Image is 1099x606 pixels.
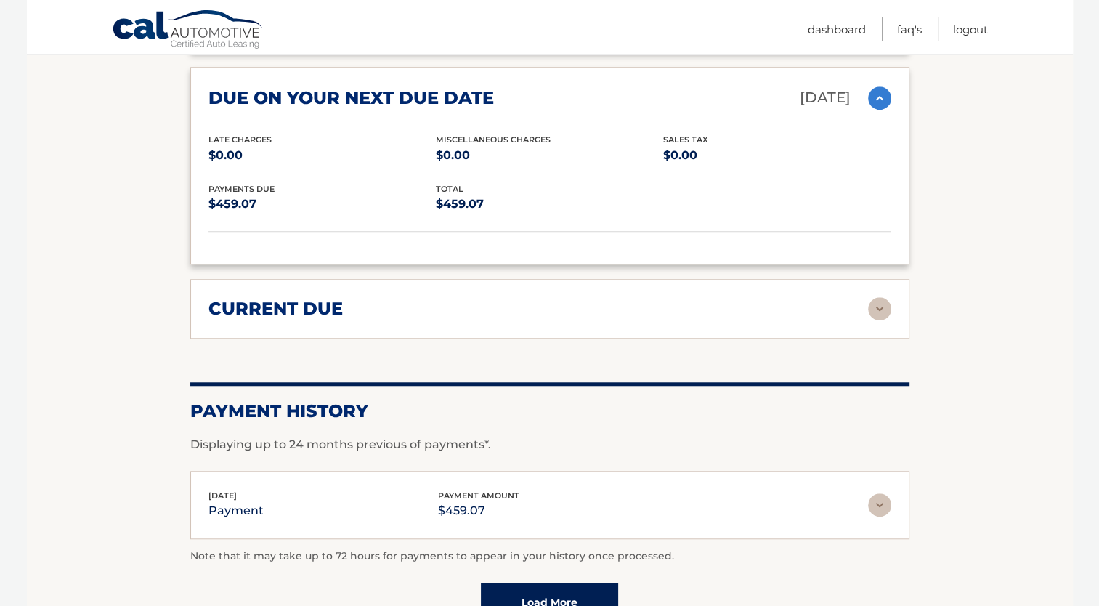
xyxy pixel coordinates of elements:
[436,194,663,214] p: $459.07
[438,490,519,501] span: payment amount
[208,87,494,109] h2: due on your next due date
[112,9,264,52] a: Cal Automotive
[208,298,343,320] h2: current due
[208,490,237,501] span: [DATE]
[190,400,909,422] h2: Payment History
[868,493,891,517] img: accordion-rest.svg
[897,17,922,41] a: FAQ's
[868,86,891,110] img: accordion-active.svg
[190,436,909,453] p: Displaying up to 24 months previous of payments*.
[436,145,663,166] p: $0.00
[208,145,436,166] p: $0.00
[663,145,891,166] p: $0.00
[208,194,436,214] p: $459.07
[438,501,519,521] p: $459.07
[208,184,275,194] span: Payments Due
[800,85,851,110] p: [DATE]
[208,501,264,521] p: payment
[436,184,463,194] span: total
[663,134,708,145] span: Sales Tax
[808,17,866,41] a: Dashboard
[208,134,272,145] span: Late Charges
[953,17,988,41] a: Logout
[436,134,551,145] span: Miscellaneous Charges
[190,548,909,565] p: Note that it may take up to 72 hours for payments to appear in your history once processed.
[868,297,891,320] img: accordion-rest.svg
